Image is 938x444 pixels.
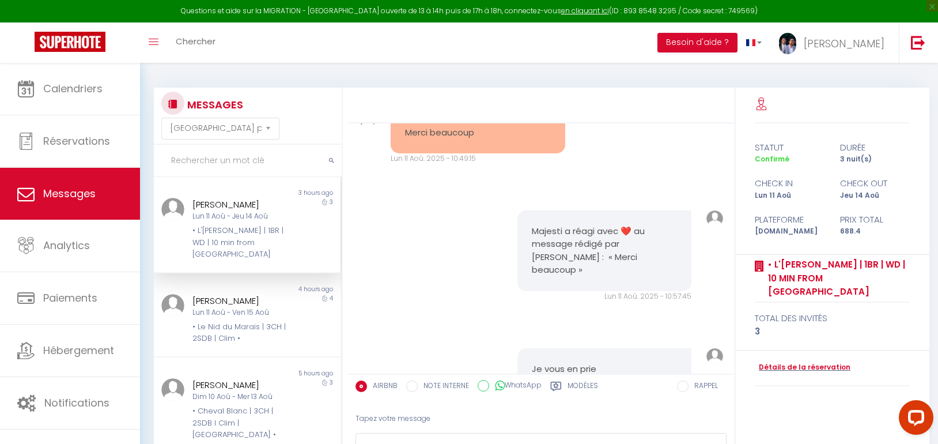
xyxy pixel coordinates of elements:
[755,311,910,325] div: total des invités
[43,291,97,305] span: Paiements
[833,190,918,201] div: Jeu 14 Aoû
[44,396,109,410] span: Notifications
[154,145,342,177] input: Rechercher un mot clé
[192,307,286,318] div: Lun 11 Aoû - Ven 15 Aoû
[355,405,727,433] div: Tapez votre message
[532,225,677,277] pre: Majesti a réagi avec ❤️ au message rédigé par [PERSON_NAME] : « Merci beaucoup »
[184,92,243,118] h3: MESSAGES
[330,378,333,387] span: 3
[568,381,598,395] label: Modèles
[391,153,565,164] div: Lun 11 Aoû. 2025 - 10:49:15
[192,392,286,402] div: Dim 10 Aoû - Mer 13 Aoû
[890,396,938,444] iframe: LiveChat chat widget
[161,378,184,401] img: ...
[755,362,850,373] a: Détails de la réservation
[43,186,96,201] span: Messages
[247,369,341,378] div: 5 hours ago
[192,211,286,222] div: Lun 11 Aoû - Jeu 14 Aoû
[43,238,90,253] span: Analytics
[833,226,918,237] div: 688.4
[747,226,833,237] div: [DOMAIN_NAME]
[192,225,286,260] div: • L'[PERSON_NAME] | 1BR | WD | 10 min from [GEOGRAPHIC_DATA]
[833,176,918,190] div: check out
[247,189,341,198] div: 3 hours ago
[764,258,910,299] a: • L'[PERSON_NAME] | 1BR | WD | 10 min from [GEOGRAPHIC_DATA]
[833,213,918,227] div: Prix total
[161,294,184,317] img: ...
[770,22,899,63] a: ... [PERSON_NAME]
[755,154,789,164] span: Confirmé
[167,22,224,63] a: Chercher
[43,343,114,358] span: Hébergement
[833,141,918,155] div: durée
[706,348,723,365] img: ...
[192,378,286,392] div: [PERSON_NAME]
[689,381,718,393] label: RAPPEL
[804,36,884,51] span: [PERSON_NAME]
[330,294,333,303] span: 4
[747,176,833,190] div: check in
[706,210,723,227] img: ...
[192,294,286,308] div: [PERSON_NAME]
[35,32,105,52] img: Super Booking
[747,213,833,227] div: Plateforme
[43,81,103,96] span: Calendriers
[833,154,918,165] div: 3 nuit(s)
[561,6,609,16] a: en cliquant ici
[192,321,286,345] div: • Le Nid du Marais | 3CH | 2SDB | Clim •
[532,363,677,428] pre: Je vous en prie Cordialement, Majesti 💫
[911,35,925,50] img: logout
[176,35,215,47] span: Chercher
[779,33,796,55] img: ...
[747,190,833,201] div: Lun 11 Aoû
[747,141,833,155] div: statut
[489,380,542,393] label: WhatsApp
[517,291,691,302] div: Lun 11 Aoû. 2025 - 10:57:45
[330,198,333,206] span: 3
[657,33,737,52] button: Besoin d'aide ?
[247,285,341,294] div: 4 hours ago
[192,198,286,212] div: [PERSON_NAME]
[161,198,184,221] img: ...
[755,325,910,338] div: 3
[192,405,286,441] div: • Cheval Blanc | 3CH | 2SDB I Clim | [GEOGRAPHIC_DATA] •
[43,134,110,148] span: Réservations
[405,126,550,140] pre: Merci beaucoup
[367,381,398,393] label: AIRBNB
[418,381,469,393] label: NOTE INTERNE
